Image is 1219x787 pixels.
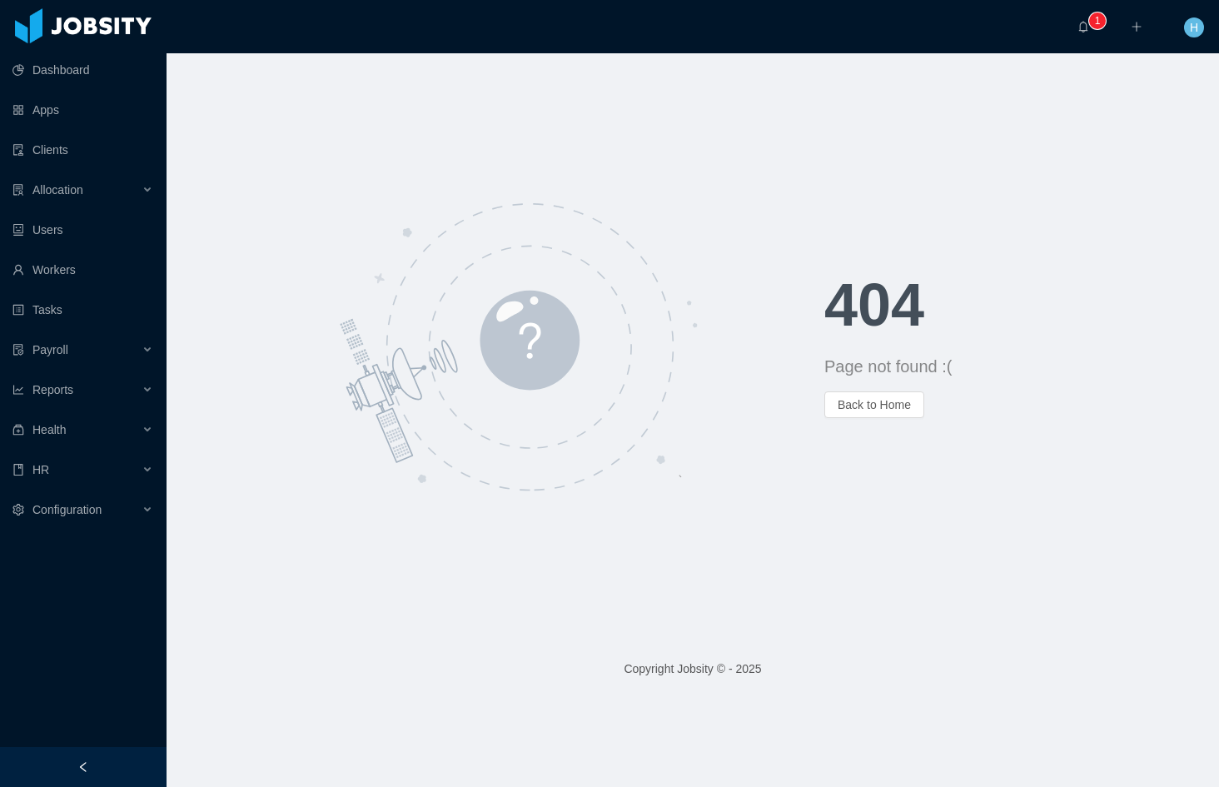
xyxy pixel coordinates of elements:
[32,183,83,197] span: Allocation
[12,93,153,127] a: icon: appstoreApps
[32,383,73,396] span: Reports
[1095,12,1101,29] p: 1
[12,253,153,286] a: icon: userWorkers
[32,343,68,356] span: Payroll
[824,391,924,418] button: Back to Home
[12,504,24,516] i: icon: setting
[1190,17,1198,37] span: H
[12,464,24,476] i: icon: book
[167,640,1219,698] footer: Copyright Jobsity © - 2025
[1089,12,1106,29] sup: 1
[32,463,49,476] span: HR
[12,53,153,87] a: icon: pie-chartDashboard
[1077,21,1089,32] i: icon: bell
[12,293,153,326] a: icon: profileTasks
[1131,21,1142,32] i: icon: plus
[824,355,1219,378] div: Page not found :(
[12,344,24,356] i: icon: file-protect
[12,133,153,167] a: icon: auditClients
[32,503,102,516] span: Configuration
[12,424,24,436] i: icon: medicine-box
[12,384,24,396] i: icon: line-chart
[12,184,24,196] i: icon: solution
[824,398,924,411] a: Back to Home
[32,423,66,436] span: Health
[12,213,153,247] a: icon: robotUsers
[824,275,1219,335] h1: 404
